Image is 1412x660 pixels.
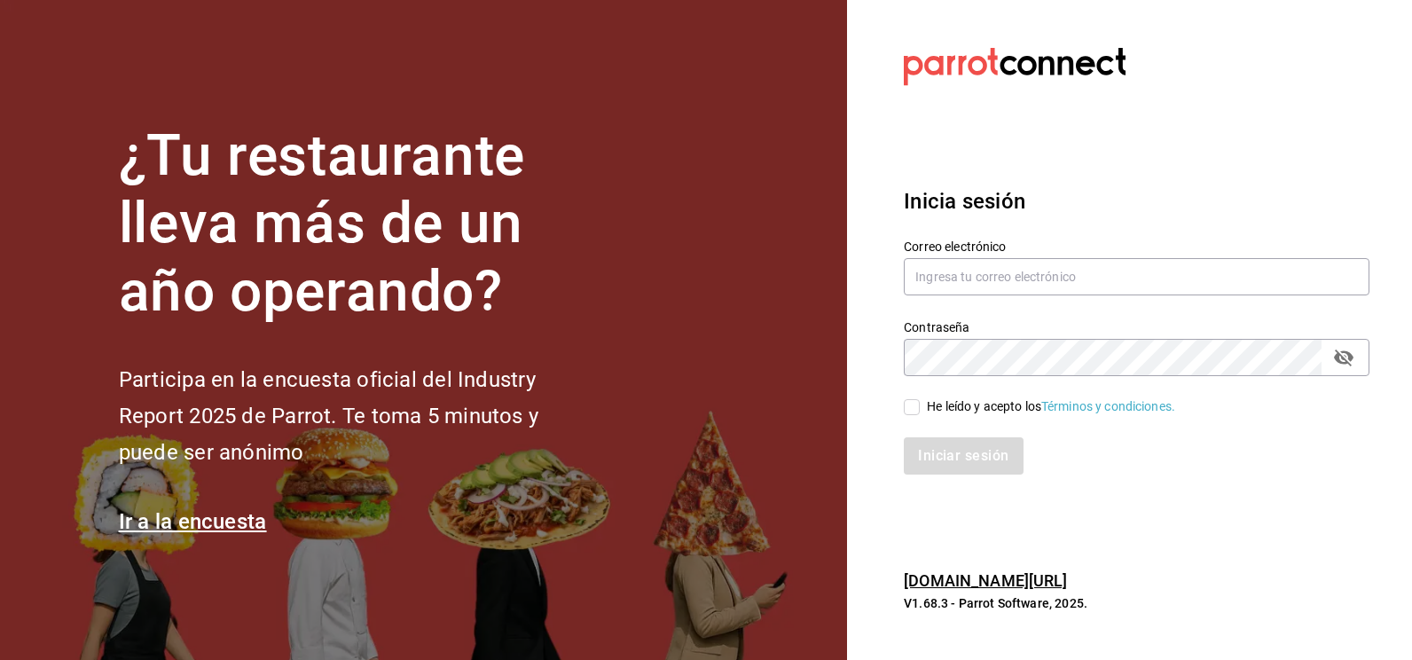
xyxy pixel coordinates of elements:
[904,320,1369,333] label: Contraseña
[904,571,1067,590] a: [DOMAIN_NAME][URL]
[1329,342,1359,373] button: passwordField
[904,240,1369,252] label: Correo electrónico
[1041,399,1175,413] a: Términos y condiciones.
[119,509,267,534] a: Ir a la encuesta
[119,122,598,326] h1: ¿Tu restaurante lleva más de un año operando?
[904,258,1369,295] input: Ingresa tu correo electrónico
[927,397,1175,416] div: He leído y acepto los
[904,594,1369,612] p: V1.68.3 - Parrot Software, 2025.
[904,185,1369,217] h3: Inicia sesión
[119,362,598,470] h2: Participa en la encuesta oficial del Industry Report 2025 de Parrot. Te toma 5 minutos y puede se...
